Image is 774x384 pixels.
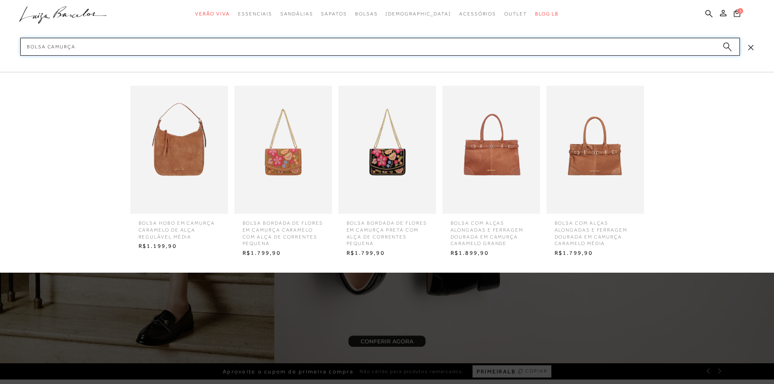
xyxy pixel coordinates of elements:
img: BOLSA COM ALÇAS ALONGADAS E FERRAGEM DOURADA EM CAMURÇA CARAMELO GRANDE [442,86,540,214]
span: Essenciais [238,11,272,17]
a: BOLSA BORDADA DE FLORES EM CAMURÇA CARAMELO COM ALÇA DE CORRENTES PEQUENA BOLSA BORDADA DE FLORES... [232,86,334,259]
span: BOLSA BORDADA DE FLORES EM CAMURÇA PRETA COM ALÇA DE CORRENTES PEQUENA [340,214,434,247]
a: BOLSA COM ALÇAS ALONGADAS E FERRAGEM DOURADA EM CAMURÇA CARAMELO GRANDE BOLSA COM ALÇAS ALONGADAS... [440,86,542,259]
a: BOLSA BORDADA DE FLORES EM CAMURÇA PRETA COM ALÇA DE CORRENTES PEQUENA BOLSA BORDADA DE FLORES EM... [336,86,438,259]
span: Bolsas [355,11,378,17]
a: categoryNavScreenReaderText [504,7,527,22]
img: BOLSA HOBO EM CAMURÇA CARAMELO DE ALÇA REGULÁVEL MÉDIA [130,86,228,214]
span: Acessórios [459,11,496,17]
a: noSubCategoriesText [386,7,451,22]
a: categoryNavScreenReaderText [355,7,378,22]
span: [DEMOGRAPHIC_DATA] [386,11,451,17]
span: BLOG LB [535,11,559,17]
a: categoryNavScreenReaderText [321,7,347,22]
a: BOLSA HOBO EM CAMURÇA CARAMELO DE ALÇA REGULÁVEL MÉDIA BOLSA HOBO EM CAMURÇA CARAMELO DE ALÇA REG... [128,86,230,252]
img: BOLSA COM ALÇAS ALONGADAS E FERRAGEM DOURADA EM CAMURÇA CARAMELO MÉDIA [546,86,644,214]
span: Sandálias [280,11,313,17]
span: R$1.799,90 [340,247,434,259]
a: categoryNavScreenReaderText [280,7,313,22]
span: R$1.899,90 [444,247,538,259]
span: 1 [737,8,743,14]
span: BOLSA COM ALÇAS ALONGADAS E FERRAGEM DOURADA EM CAMURÇA CARAMELO MÉDIA [549,214,642,247]
button: 1 [731,9,743,20]
a: categoryNavScreenReaderText [195,7,230,22]
span: Verão Viva [195,11,230,17]
span: BOLSA COM ALÇAS ALONGADAS E FERRAGEM DOURADA EM CAMURÇA CARAMELO GRANDE [444,214,538,247]
a: categoryNavScreenReaderText [238,7,272,22]
img: BOLSA BORDADA DE FLORES EM CAMURÇA PRETA COM ALÇA DE CORRENTES PEQUENA [338,86,436,214]
span: BOLSA HOBO EM CAMURÇA CARAMELO DE ALÇA REGULÁVEL MÉDIA [132,214,226,240]
span: Outlet [504,11,527,17]
span: R$1.799,90 [236,247,330,259]
a: categoryNavScreenReaderText [459,7,496,22]
span: Sapatos [321,11,347,17]
span: R$1.199,90 [132,240,226,252]
a: BOLSA COM ALÇAS ALONGADAS E FERRAGEM DOURADA EM CAMURÇA CARAMELO MÉDIA BOLSA COM ALÇAS ALONGADAS ... [544,86,646,259]
span: R$1.799,90 [549,247,642,259]
span: BOLSA BORDADA DE FLORES EM CAMURÇA CARAMELO COM ALÇA DE CORRENTES PEQUENA [236,214,330,247]
input: Buscar. [20,38,740,56]
a: BLOG LB [535,7,559,22]
img: BOLSA BORDADA DE FLORES EM CAMURÇA CARAMELO COM ALÇA DE CORRENTES PEQUENA [234,86,332,214]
